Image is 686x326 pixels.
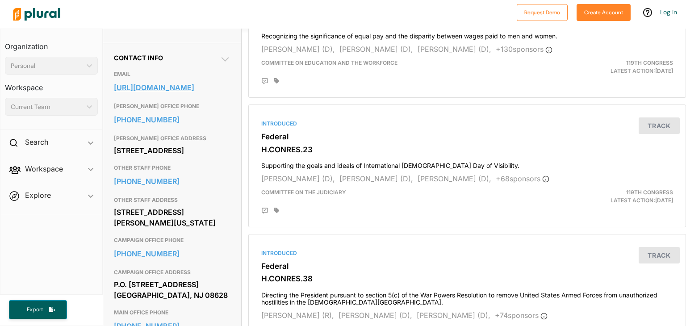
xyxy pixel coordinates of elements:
button: Track [639,247,680,263]
h3: H.CONRES.38 [261,274,673,283]
span: Committee on Education and the Workforce [261,59,397,66]
h4: Recognizing the significance of equal pay and the disparity between wages paid to men and women. [261,28,673,40]
button: Request Demo [517,4,568,21]
a: Create Account [577,7,631,17]
a: Request Demo [517,7,568,17]
h3: [PERSON_NAME] OFFICE ADDRESS [114,133,231,144]
span: [PERSON_NAME] (D), [339,311,412,320]
h4: Supporting the goals and ideals of International [DEMOGRAPHIC_DATA] Day of Visibility. [261,158,673,170]
h2: Search [25,137,48,147]
a: Log In [660,8,677,16]
a: [PHONE_NUMBER] [114,175,231,188]
span: + 68 sponsor s [496,174,549,183]
div: [STREET_ADDRESS] [114,144,231,157]
span: Export [21,306,49,313]
h3: EMAIL [114,69,231,79]
div: Personal [11,61,83,71]
span: 119th Congress [626,189,673,196]
div: Latest Action: [DATE] [538,188,680,205]
h3: Federal [261,262,673,271]
h3: CAMPAIGN OFFICE ADDRESS [114,267,231,278]
h3: H.CONRES.23 [261,145,673,154]
h3: Federal [261,132,673,141]
div: Introduced [261,120,673,128]
div: Introduced [261,249,673,257]
a: [URL][DOMAIN_NAME] [114,81,231,94]
h4: Directing the President pursuant to section 5(c) of the War Powers Resolution to remove United St... [261,287,673,307]
h3: CAMPAIGN OFFICE PHONE [114,235,231,246]
span: Contact Info [114,54,163,62]
span: [PERSON_NAME] (R), [261,311,334,320]
span: [PERSON_NAME] (D), [418,45,491,54]
span: + 74 sponsor s [495,311,548,320]
div: Add tags [274,207,279,213]
span: [PERSON_NAME] (D), [339,174,413,183]
h3: OTHER STAFF ADDRESS [114,195,231,205]
h3: [PERSON_NAME] OFFICE PHONE [114,101,231,112]
span: [PERSON_NAME] (D), [339,45,413,54]
div: Add tags [274,78,279,84]
div: Add Position Statement [261,78,268,85]
span: [PERSON_NAME] (D), [261,45,335,54]
button: Track [639,117,680,134]
h3: Organization [5,33,98,53]
h3: Workspace [5,75,98,94]
h3: OTHER STAFF PHONE [114,163,231,173]
h3: MAIN OFFICE PHONE [114,307,231,318]
a: [PHONE_NUMBER] [114,113,231,126]
div: Add Position Statement [261,207,268,214]
div: Latest Action: [DATE] [538,59,680,75]
div: Current Team [11,102,83,112]
span: [PERSON_NAME] (D), [417,311,490,320]
div: P.O. [STREET_ADDRESS] [GEOGRAPHIC_DATA], NJ 08628 [114,278,231,302]
span: Committee on the Judiciary [261,189,346,196]
div: [STREET_ADDRESS][PERSON_NAME][US_STATE] [114,205,231,230]
span: [PERSON_NAME] (D), [418,174,491,183]
a: [PHONE_NUMBER] [114,247,231,260]
button: Create Account [577,4,631,21]
span: + 130 sponsor s [496,45,552,54]
button: Export [9,300,67,319]
span: [PERSON_NAME] (D), [261,174,335,183]
span: 119th Congress [626,59,673,66]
